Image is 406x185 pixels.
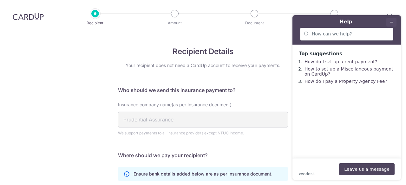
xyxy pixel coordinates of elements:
[118,86,288,94] h5: Who should we send this insurance payment to?
[118,130,288,136] div: We support payments to all insurance providers except NTUC Income.
[118,102,232,107] span: Insurance company name(as per Insurance document)
[231,20,278,26] p: Document
[13,13,44,20] img: CardUp
[151,20,198,26] p: Amount
[287,10,406,185] iframe: Find more information here
[118,46,288,57] h4: Recipient Details
[72,20,119,26] p: Recipient
[14,4,27,10] span: Help
[134,171,272,177] p: Ensure bank details added below are as per Insurance document.
[118,62,288,69] div: Your recipient does not need a CardUp account to receive your payments.
[118,151,288,159] h5: Where should we pay your recipient?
